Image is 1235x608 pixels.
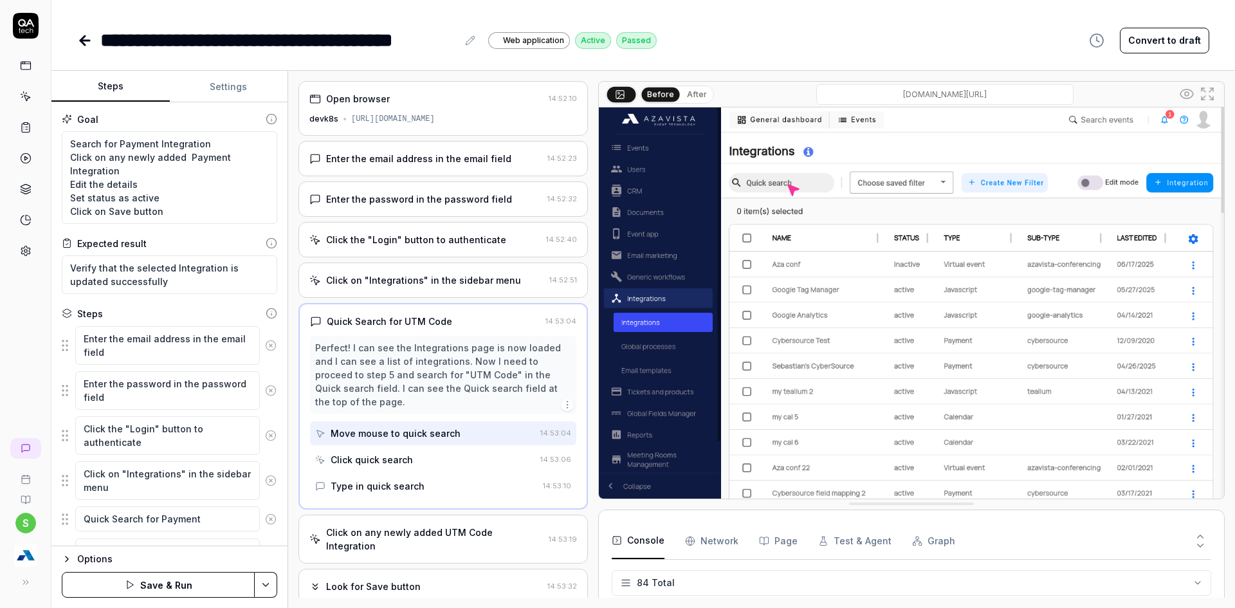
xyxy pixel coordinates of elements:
[549,535,577,544] time: 14:53:19
[599,107,1224,499] img: Screenshot
[309,113,338,125] div: devk8s
[62,538,277,578] div: Suggestions
[547,194,577,203] time: 14:52:32
[818,523,892,559] button: Test & Agent
[326,152,511,165] div: Enter the email address in the email field
[641,87,679,101] button: Before
[51,71,170,102] button: Steps
[77,551,277,567] div: Options
[77,237,147,250] div: Expected result
[1176,84,1197,104] button: Show all interative elements
[488,32,570,49] a: Web application
[331,479,425,493] div: Type in quick search
[77,307,103,320] div: Steps
[543,481,571,490] time: 14:53:10
[1197,84,1218,104] button: Open in full screen
[5,484,46,505] a: Documentation
[685,523,738,559] button: Network
[62,461,277,501] div: Suggestions
[310,421,576,445] button: Move mouse to quick search14:53:04
[170,71,288,102] button: Settings
[5,464,46,484] a: Book a call with us
[62,572,255,598] button: Save & Run
[549,94,577,103] time: 14:52:10
[547,154,577,163] time: 14:52:23
[260,545,282,571] button: Remove step
[327,315,452,328] div: Quick Search for UTM Code
[326,273,521,287] div: Click on "Integrations" in the sidebar menu
[260,468,282,493] button: Remove step
[682,88,712,102] button: After
[1081,28,1112,53] button: View version history
[912,523,955,559] button: Graph
[77,113,98,126] div: Goal
[326,580,421,593] div: Look for Save button
[62,371,277,410] div: Suggestions
[351,113,435,125] div: [URL][DOMAIN_NAME]
[540,455,571,464] time: 14:53:06
[503,35,564,46] span: Web application
[326,192,512,206] div: Enter the password in the password field
[10,438,41,459] a: New conversation
[616,32,657,49] div: Passed
[62,326,277,365] div: Suggestions
[331,453,413,466] div: Click quick search
[260,506,282,532] button: Remove step
[260,423,282,448] button: Remove step
[62,506,277,533] div: Suggestions
[546,235,577,244] time: 14:52:40
[326,233,506,246] div: Click the "Login" button to authenticate
[62,551,277,567] button: Options
[331,427,461,440] div: Move mouse to quick search
[310,474,576,498] button: Type in quick search14:53:10
[326,526,544,553] div: Click on any newly added UTM Code Integration
[315,341,571,409] div: Perfect! I can see the Integrations page is now loaded and I can see a list of integrations. Now ...
[575,32,611,49] div: Active
[545,317,576,326] time: 14:53:04
[260,333,282,358] button: Remove step
[326,92,390,106] div: Open browser
[549,275,577,284] time: 14:52:51
[14,544,37,567] img: Azavista Logo
[260,378,282,403] button: Remove step
[759,523,798,559] button: Page
[5,533,46,569] button: Azavista Logo
[540,428,571,438] time: 14:53:04
[547,582,577,591] time: 14:53:32
[62,416,277,456] div: Suggestions
[1120,28,1209,53] button: Convert to draft
[612,523,664,559] button: Console
[310,448,576,472] button: Click quick search14:53:06
[15,513,36,533] button: s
